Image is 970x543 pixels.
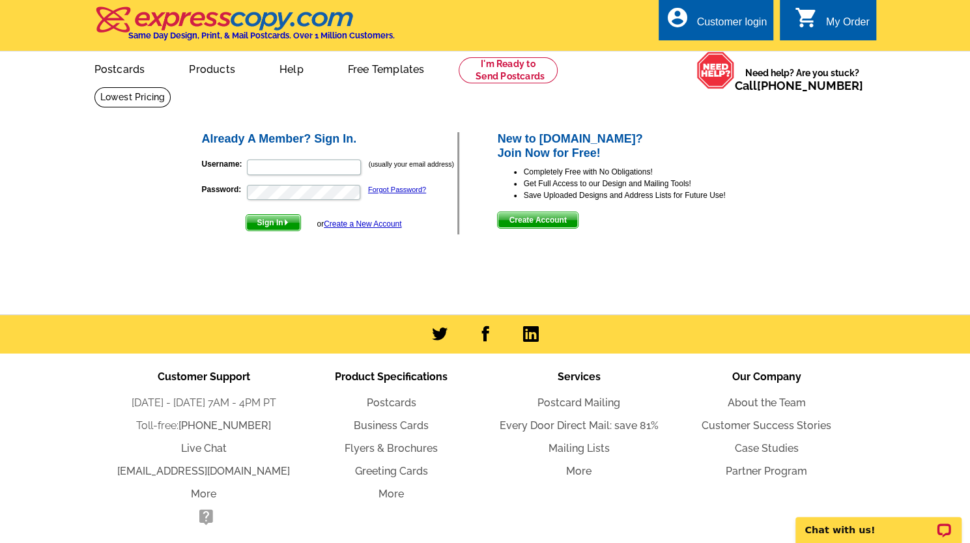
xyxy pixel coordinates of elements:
a: shopping_cart My Order [795,14,870,31]
a: Partner Program [726,465,807,477]
a: More [378,488,404,500]
label: Username: [202,158,246,170]
iframe: LiveChat chat widget [787,502,970,543]
li: [DATE] - [DATE] 7AM - 4PM PT [110,395,298,411]
a: Postcard Mailing [537,397,620,409]
h2: New to [DOMAIN_NAME]? Join Now for Free! [497,132,770,160]
label: Password: [202,184,246,195]
a: Case Studies [735,442,799,454]
a: Flyers & Brochures [345,442,438,454]
a: Every Door Direct Mail: save 81% [500,419,659,432]
a: More [566,465,592,477]
a: Free Templates [327,53,446,83]
h4: Same Day Design, Print, & Mail Postcards. Over 1 Million Customers. [128,31,395,40]
a: Help [259,53,324,83]
a: [EMAIL_ADDRESS][DOMAIN_NAME] [117,465,290,477]
span: Create Account [498,212,577,228]
a: account_circle Customer login [665,14,767,31]
a: Postcards [74,53,166,83]
span: Sign In [246,215,300,230]
span: Need help? Are you stuck? [735,66,870,92]
span: Product Specifications [335,370,448,383]
span: Our Company [732,370,801,383]
a: [PHONE_NUMBER] [757,79,863,92]
a: Forgot Password? [368,186,426,193]
button: Create Account [497,212,578,229]
a: Create a New Account [324,219,401,229]
a: Customer Success Stories [702,419,831,432]
a: Live Chat [181,442,227,454]
li: Save Uploaded Designs and Address Lists for Future Use! [523,189,770,201]
li: Completely Free with No Obligations! [523,166,770,178]
a: Business Cards [354,419,429,432]
div: My Order [826,16,870,35]
img: button-next-arrow-white.png [283,219,289,225]
li: Toll-free: [110,418,298,434]
a: Products [168,53,256,83]
li: Get Full Access to our Design and Mailing Tools! [523,178,770,189]
a: Mailing Lists [549,442,610,454]
i: shopping_cart [795,6,818,29]
div: Customer login [696,16,767,35]
a: Postcards [367,397,416,409]
a: Greeting Cards [355,465,428,477]
span: Services [558,370,601,383]
a: Same Day Design, Print, & Mail Postcards. Over 1 Million Customers. [94,16,395,40]
span: Call [735,79,863,92]
a: About the Team [728,397,806,409]
span: Customer Support [158,370,250,383]
small: (usually your email address) [369,160,454,168]
img: help [696,51,735,89]
button: Sign In [246,214,301,231]
i: account_circle [665,6,689,29]
a: More [191,488,216,500]
div: or [317,218,401,230]
h2: Already A Member? Sign In. [202,132,458,146]
a: [PHONE_NUMBER] [178,419,271,432]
